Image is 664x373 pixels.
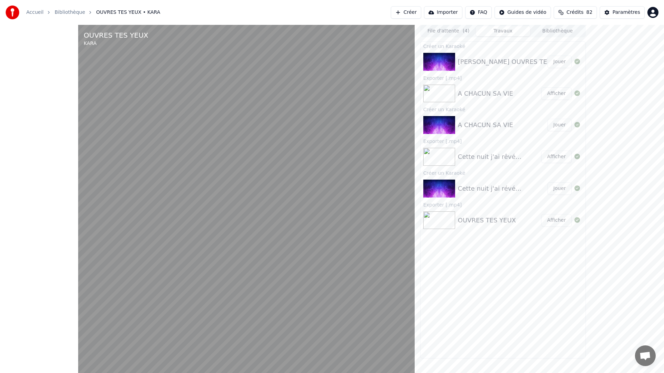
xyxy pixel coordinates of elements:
button: Créer [391,6,421,19]
div: Ouvrir le chat [635,345,656,366]
div: Cette nuit j'ai rêvé... [458,152,522,162]
button: Afficher [541,151,572,163]
span: Crédits [566,9,583,16]
div: [PERSON_NAME] OUVRES TES YEUX 3 [458,57,576,67]
div: OUVRES TES YEUX [84,30,148,40]
span: OUVRES TES YEUX • KARA [96,9,160,16]
a: Bibliothèque [55,9,85,16]
div: Paramètres [612,9,640,16]
button: FAQ [465,6,492,19]
div: OUVRES TES YEUX [458,216,516,225]
div: Créer un Karaoké [421,105,585,113]
div: Exporter [.mp4] [421,74,585,82]
div: Cette nuit j'ai révé... [458,184,522,193]
div: Créer un Karaoké [421,42,585,50]
button: Paramètres [600,6,645,19]
button: Afficher [541,87,572,100]
button: Importer [424,6,462,19]
button: Jouer [547,119,572,131]
img: youka [6,6,19,19]
nav: breadcrumb [26,9,160,16]
button: Crédits82 [554,6,597,19]
div: Créer un Karaoké [421,169,585,177]
div: A CHACUN SA VIE [458,89,513,98]
div: A CHACUN SA VIE [458,120,513,130]
a: Accueil [26,9,44,16]
button: Jouer [547,182,572,195]
button: Travaux [476,26,531,36]
button: File d'attente [421,26,476,36]
button: Guides de vidéo [495,6,551,19]
button: Afficher [541,214,572,227]
div: Exporter [.mp4] [421,137,585,145]
button: Bibliothèque [530,26,585,36]
span: 82 [586,9,592,16]
button: Jouer [547,56,572,68]
span: ( 4 ) [463,28,470,35]
div: Exporter [.mp4] [421,200,585,209]
div: KARA [84,40,148,47]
